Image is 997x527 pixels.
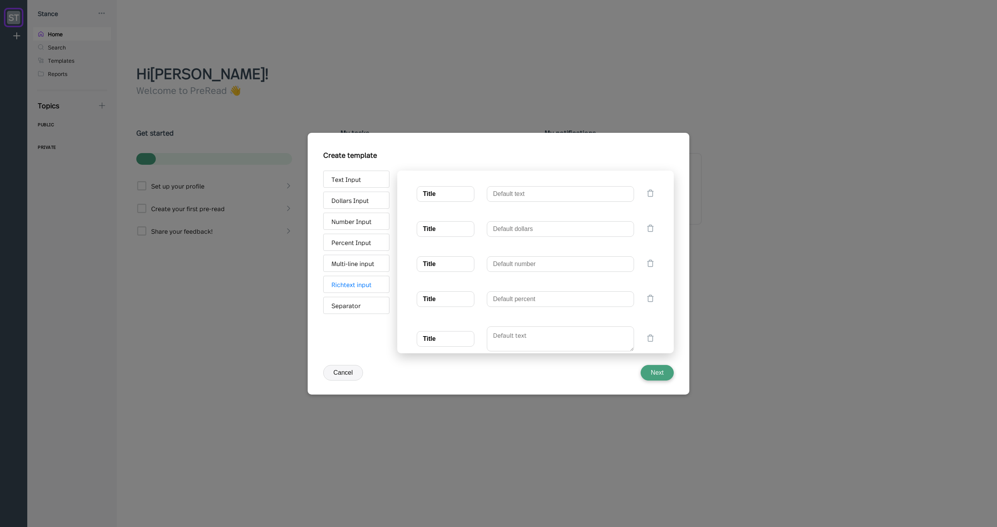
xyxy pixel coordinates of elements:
div: Percent Input [323,234,389,251]
button: Cancel [323,365,363,381]
div: Richtext input [323,276,389,293]
div: Number Input [323,213,389,230]
input: Default text [487,186,634,202]
input: Default dollars [487,221,634,237]
div: Dollars Input [323,192,389,209]
div: Multi-line input [323,255,389,272]
div: Text Input [323,171,389,188]
button: Next [641,365,674,381]
input: Default number [487,256,634,272]
input: Default percent [487,291,634,307]
div: Create template [323,147,377,159]
div: Separator [323,297,389,314]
